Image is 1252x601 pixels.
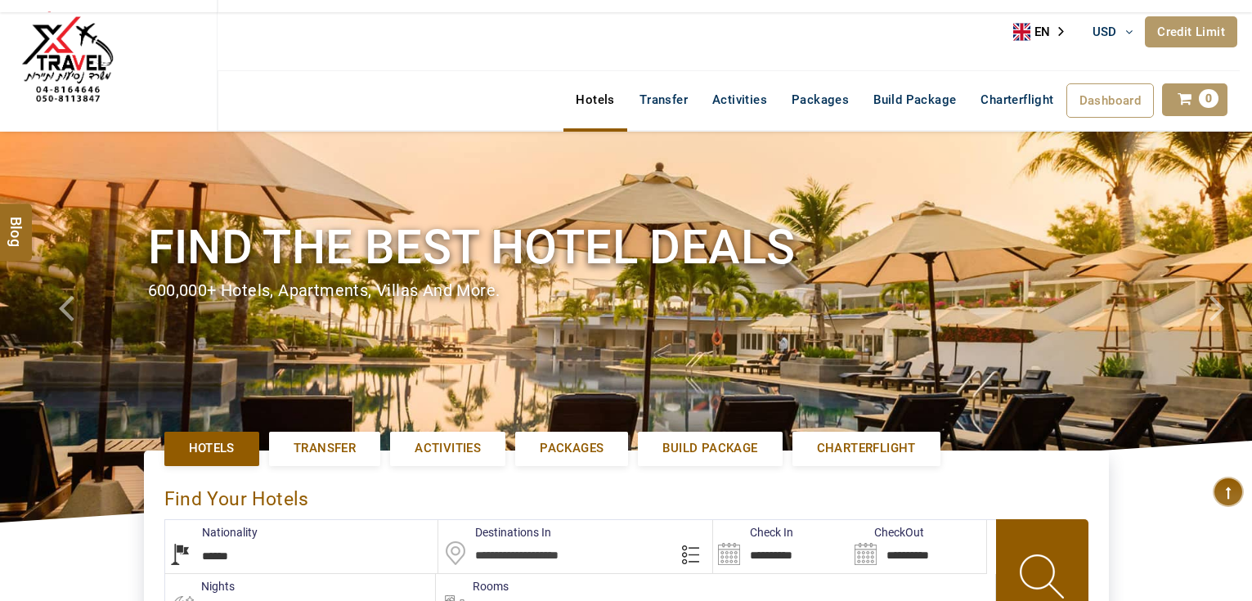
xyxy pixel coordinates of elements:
div: 600,000+ hotels, apartments, villas and more. [148,279,1105,303]
a: Hotels [563,83,626,116]
label: Rooms [436,578,509,594]
span: Packages [540,440,604,457]
span: USD [1093,25,1117,39]
img: The Royal Line Holidays [12,7,123,118]
a: Charterflight [968,83,1066,116]
div: Find Your Hotels [164,471,1088,519]
a: Transfer [627,83,700,116]
h1: Find the best hotel deals [148,217,1105,278]
a: Build Package [861,83,968,116]
a: Transfer [269,432,380,465]
label: CheckOut [850,524,924,540]
a: Packages [515,432,628,465]
label: Destinations In [438,524,551,540]
span: Build Package [662,440,757,457]
a: Charterflight [792,432,940,465]
input: Search [713,520,850,573]
span: Dashboard [1079,93,1142,108]
a: EN [1013,20,1075,44]
div: Language [1013,20,1075,44]
span: Charterflight [817,440,916,457]
span: Transfer [294,440,356,457]
a: Activities [700,83,779,116]
a: 0 [1162,83,1227,116]
span: Charterflight [981,92,1053,107]
span: Blog [6,216,27,230]
aside: Language selected: English [1013,20,1075,44]
span: Activities [415,440,481,457]
a: Activities [390,432,505,465]
label: nights [164,578,235,594]
span: Hotels [189,440,235,457]
a: Credit Limit [1145,16,1237,47]
label: Nationality [165,524,258,540]
input: Search [850,520,986,573]
a: Packages [779,83,861,116]
label: Check In [713,524,793,540]
a: Hotels [164,432,259,465]
img: The Royal Line Holidays [12,7,74,69]
a: Build Package [638,432,782,465]
span: 0 [1199,89,1218,108]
